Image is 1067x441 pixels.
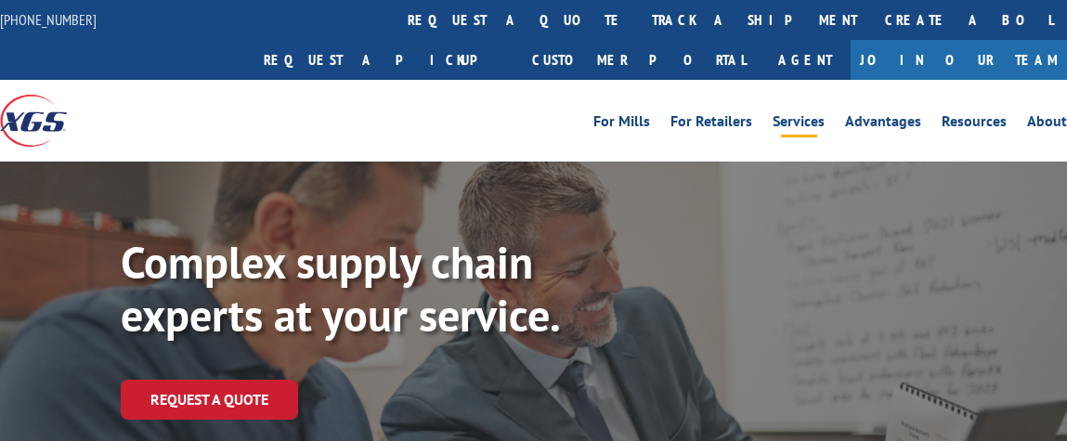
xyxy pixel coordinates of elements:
a: Join Our Team [851,40,1067,80]
p: Complex supply chain experts at your service. [121,236,678,343]
a: Customer Portal [518,40,760,80]
a: Resources [942,114,1007,135]
a: For Retailers [670,114,752,135]
a: Advantages [845,114,921,135]
a: For Mills [593,114,650,135]
a: Services [773,114,825,135]
a: Request a pickup [250,40,518,80]
a: Request a Quote [121,380,298,420]
a: About [1027,114,1067,135]
a: Agent [760,40,851,80]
